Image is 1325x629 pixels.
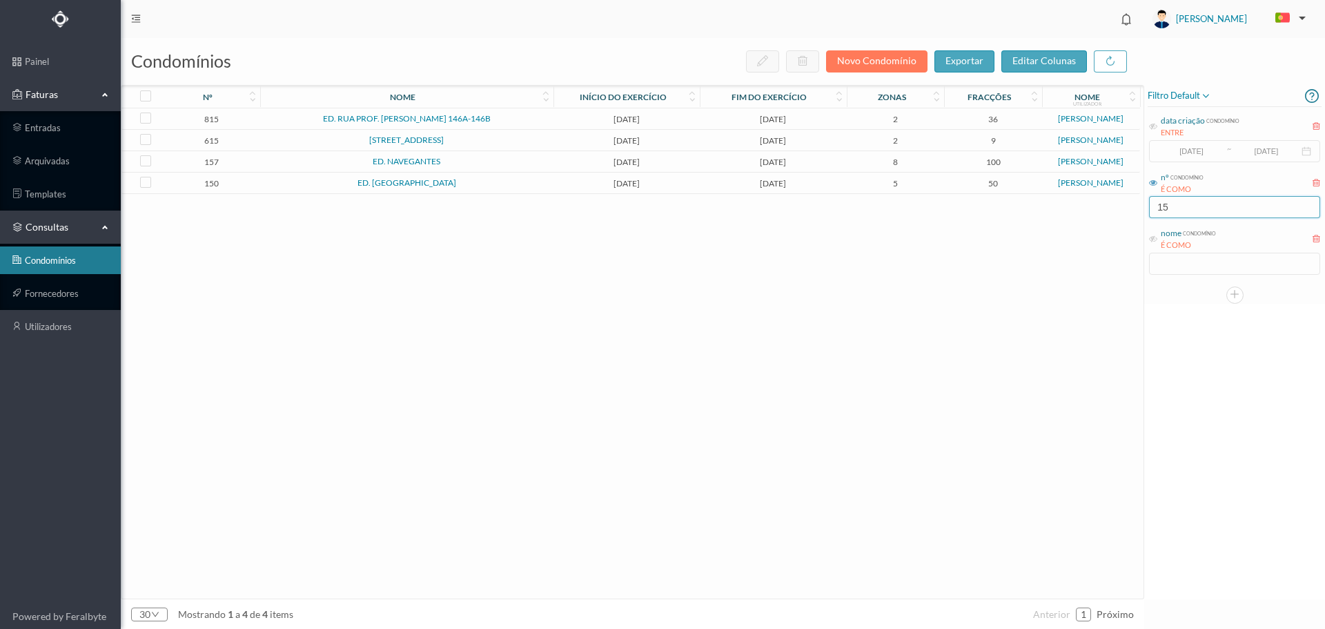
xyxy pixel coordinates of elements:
[150,610,159,619] i: icon: down
[1001,50,1087,72] button: editar colunas
[1161,115,1205,127] div: data criação
[850,178,941,188] span: 5
[131,14,141,23] i: icon: menu-fold
[250,608,260,620] span: de
[826,50,927,72] button: novo condomínio
[1077,604,1090,625] a: 1
[1058,113,1123,124] a: [PERSON_NAME]
[52,10,69,28] img: Logo
[1058,135,1123,145] a: [PERSON_NAME]
[1117,10,1135,28] i: icon: bell
[557,157,696,167] span: [DATE]
[260,608,270,620] span: 4
[945,55,983,66] span: exportar
[837,55,916,66] span: novo condomínio
[1097,603,1134,626] li: Página Seguinte
[26,220,95,234] span: consultas
[732,92,807,102] div: Fim do exercício
[1074,92,1100,102] div: nome
[1161,171,1169,184] div: nº
[557,178,696,188] span: [DATE]
[703,157,843,167] span: [DATE]
[948,178,1039,188] span: 50
[850,114,941,124] span: 2
[1058,156,1123,166] a: [PERSON_NAME]
[1152,10,1171,28] img: user_titan3.af2715ee.jpg
[390,92,415,102] div: nome
[580,92,667,102] div: Início do exercício
[1148,88,1211,104] span: filtro default
[703,178,843,188] span: [DATE]
[235,608,240,620] span: a
[1033,603,1070,626] li: Página Anterior
[270,608,293,620] span: items
[369,135,444,145] a: [STREET_ADDRESS]
[357,177,456,188] a: ED. [GEOGRAPHIC_DATA]
[1181,227,1216,238] div: condomínio
[178,608,226,620] span: mostrando
[1073,101,1101,106] div: utilizador
[1161,127,1239,139] div: ENTRE
[166,114,257,124] span: 815
[1097,608,1134,620] span: próximo
[1033,608,1070,620] span: anterior
[850,157,941,167] span: 8
[139,604,150,625] div: 30
[557,114,696,124] span: [DATE]
[948,157,1039,167] span: 100
[1058,177,1123,188] a: [PERSON_NAME]
[703,114,843,124] span: [DATE]
[703,135,843,146] span: [DATE]
[850,135,941,146] span: 2
[1076,608,1091,621] li: 1
[323,113,491,124] a: ED. RUA PROF. [PERSON_NAME] 146A-146B
[203,92,213,102] div: nº
[131,50,231,71] span: condomínios
[968,92,1011,102] div: Fracções
[166,157,257,167] span: 157
[1161,227,1181,240] div: nome
[166,178,257,188] span: 150
[1305,85,1319,106] i: icon: question-circle-o
[1161,184,1204,195] div: É COMO
[1169,171,1204,182] div: condomínio
[1161,240,1216,251] div: É COMO
[878,92,906,102] div: Zonas
[948,135,1039,146] span: 9
[166,135,257,146] span: 615
[22,88,98,101] span: Faturas
[373,156,440,166] a: ED. NAVEGANTES
[226,608,235,620] span: 1
[934,50,994,72] button: exportar
[240,608,250,620] span: 4
[1205,115,1239,125] div: condomínio
[557,135,696,146] span: [DATE]
[1264,8,1311,30] button: PT
[948,114,1039,124] span: 36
